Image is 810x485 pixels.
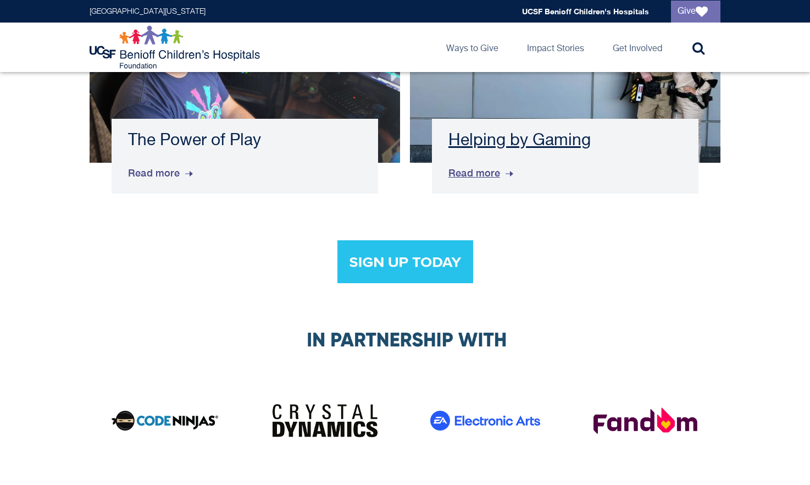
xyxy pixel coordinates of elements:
img: Logo for UCSF Benioff Children's Hospitals Foundation [90,25,263,69]
img: In partnership with [260,311,550,361]
img: Crystal Dynamics [270,383,380,458]
a: Ways to Give [437,23,507,72]
a: [GEOGRAPHIC_DATA][US_STATE] [90,8,206,15]
h3: The Power of Play [128,131,362,151]
a: Get Involved [604,23,671,72]
img: Fandom [590,383,700,458]
img: EArts [430,383,540,458]
a: UCSF Benioff Children's Hospitals [522,7,649,16]
span: Read more [128,158,195,188]
a: Give [671,1,720,23]
img: Code Ninjas [110,383,220,458]
h3: Helping by Gaming [448,131,682,151]
a: Impact Stories [518,23,593,72]
img: Sign up for Extra Life [337,240,473,283]
span: Read more [448,158,515,188]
